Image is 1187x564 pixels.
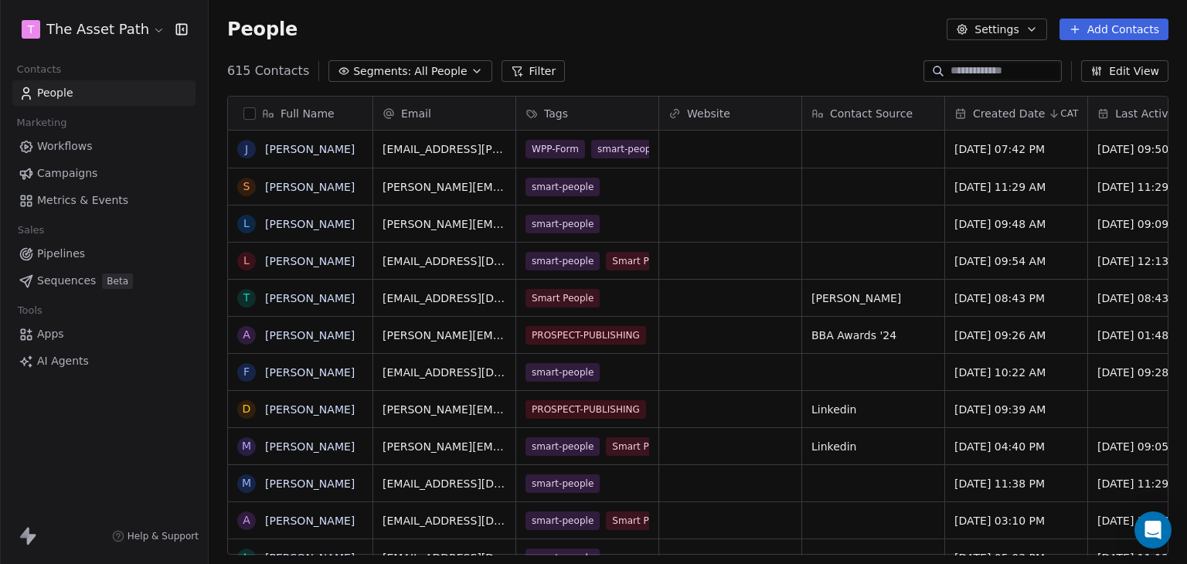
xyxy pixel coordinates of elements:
[947,19,1046,40] button: Settings
[265,552,355,564] a: [PERSON_NAME]
[10,111,73,134] span: Marketing
[525,140,585,158] span: WPP-Form
[525,437,600,456] span: smart-people
[242,475,251,491] div: M
[228,97,372,130] div: Full Name
[1081,60,1168,82] button: Edit View
[265,366,355,379] a: [PERSON_NAME]
[1059,19,1168,40] button: Add Contacts
[606,252,680,270] span: Smart People
[811,439,935,454] span: Linkedin
[265,292,355,304] a: [PERSON_NAME]
[245,141,248,158] div: J
[606,437,680,456] span: Smart People
[502,60,566,82] button: Filter
[383,290,506,306] span: [EMAIL_ADDRESS][DOMAIN_NAME]
[37,273,96,289] span: Sequences
[973,106,1045,121] span: Created Date
[28,22,35,37] span: T
[265,477,355,490] a: [PERSON_NAME]
[802,97,944,130] div: Contact Source
[954,179,1078,195] span: [DATE] 11:29 AM
[128,530,199,542] span: Help & Support
[37,85,73,101] span: People
[37,138,93,155] span: Workflows
[383,365,506,380] span: [EMAIL_ADDRESS][DOMAIN_NAME]
[525,252,600,270] span: smart-people
[265,440,355,453] a: [PERSON_NAME]
[591,140,665,158] span: smart-people
[954,216,1078,232] span: [DATE] 09:48 AM
[19,16,165,42] button: TThe Asset Path
[243,364,250,380] div: f
[954,476,1078,491] span: [DATE] 11:38 PM
[12,161,196,186] a: Campaigns
[265,255,355,267] a: [PERSON_NAME]
[830,106,913,121] span: Contact Source
[525,178,600,196] span: smart-people
[544,106,568,121] span: Tags
[243,327,250,343] div: A
[525,400,646,419] span: PROSPECT-PUBLISHING
[46,19,149,39] span: The Asset Path
[11,299,49,322] span: Tools
[243,512,250,528] div: A
[383,253,506,269] span: [EMAIL_ADDRESS][DOMAIN_NAME]
[281,106,335,121] span: Full Name
[383,402,506,417] span: [PERSON_NAME][EMAIL_ADDRESS][DOMAIN_NAME]
[606,511,680,530] span: Smart People
[383,328,506,343] span: [PERSON_NAME][EMAIL_ADDRESS][PERSON_NAME][DOMAIN_NAME]
[12,188,196,213] a: Metrics & Events
[525,289,600,307] span: Smart People
[243,401,251,417] div: D
[954,402,1078,417] span: [DATE] 09:39 AM
[102,274,133,289] span: Beta
[12,348,196,374] a: AI Agents
[12,241,196,267] a: Pipelines
[12,80,196,106] a: People
[945,97,1087,130] div: Created DateCAT
[37,353,89,369] span: AI Agents
[37,246,85,262] span: Pipelines
[525,511,600,530] span: smart-people
[954,365,1078,380] span: [DATE] 10:22 AM
[243,253,250,269] div: L
[228,131,373,556] div: grid
[265,403,355,416] a: [PERSON_NAME]
[401,106,431,121] span: Email
[811,402,935,417] span: Linkedin
[811,328,935,343] span: BBA Awards '24
[383,216,506,232] span: [PERSON_NAME][EMAIL_ADDRESS][PERSON_NAME][DOMAIN_NAME]
[37,192,128,209] span: Metrics & Events
[383,476,506,491] span: [EMAIL_ADDRESS][DOMAIN_NAME]
[11,219,51,242] span: Sales
[1134,511,1172,549] div: Open Intercom Messenger
[10,58,68,81] span: Contacts
[265,218,355,230] a: [PERSON_NAME]
[265,515,355,527] a: [PERSON_NAME]
[525,363,600,382] span: smart-people
[659,97,801,130] div: Website
[265,329,355,341] a: [PERSON_NAME]
[383,141,506,157] span: [EMAIL_ADDRESS][PERSON_NAME][DOMAIN_NAME]
[243,178,250,195] div: S
[954,253,1078,269] span: [DATE] 09:54 AM
[242,438,251,454] div: M
[414,63,467,80] span: All People
[687,106,730,121] span: Website
[954,141,1078,157] span: [DATE] 07:42 PM
[516,97,658,130] div: Tags
[112,530,199,542] a: Help & Support
[37,165,97,182] span: Campaigns
[12,321,196,347] a: Apps
[227,18,298,41] span: People
[265,143,355,155] a: [PERSON_NAME]
[37,326,64,342] span: Apps
[265,181,355,193] a: [PERSON_NAME]
[383,179,506,195] span: [PERSON_NAME][EMAIL_ADDRESS][DOMAIN_NAME]
[12,134,196,159] a: Workflows
[227,62,309,80] span: 615 Contacts
[525,474,600,493] span: smart-people
[954,290,1078,306] span: [DATE] 08:43 PM
[383,513,506,528] span: [EMAIL_ADDRESS][DOMAIN_NAME]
